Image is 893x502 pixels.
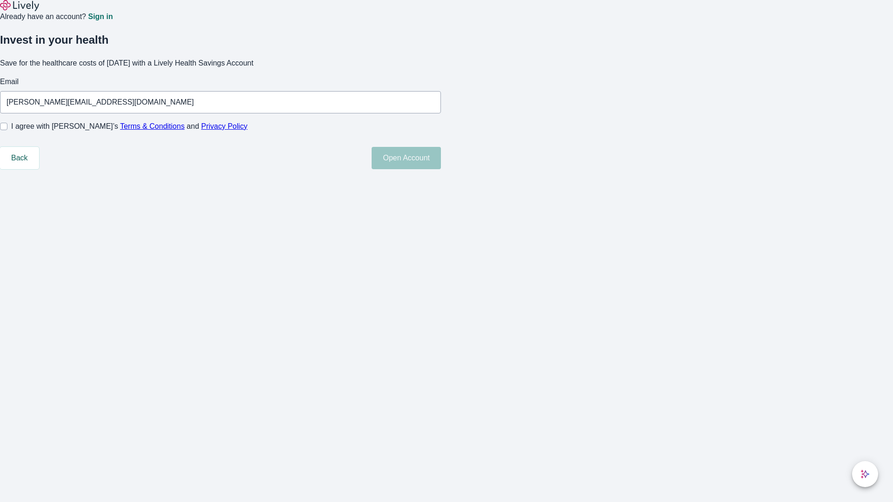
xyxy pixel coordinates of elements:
[11,121,247,132] span: I agree with [PERSON_NAME]’s and
[201,122,248,130] a: Privacy Policy
[120,122,185,130] a: Terms & Conditions
[860,469,870,479] svg: Lively AI Assistant
[88,13,113,20] a: Sign in
[852,461,878,487] button: chat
